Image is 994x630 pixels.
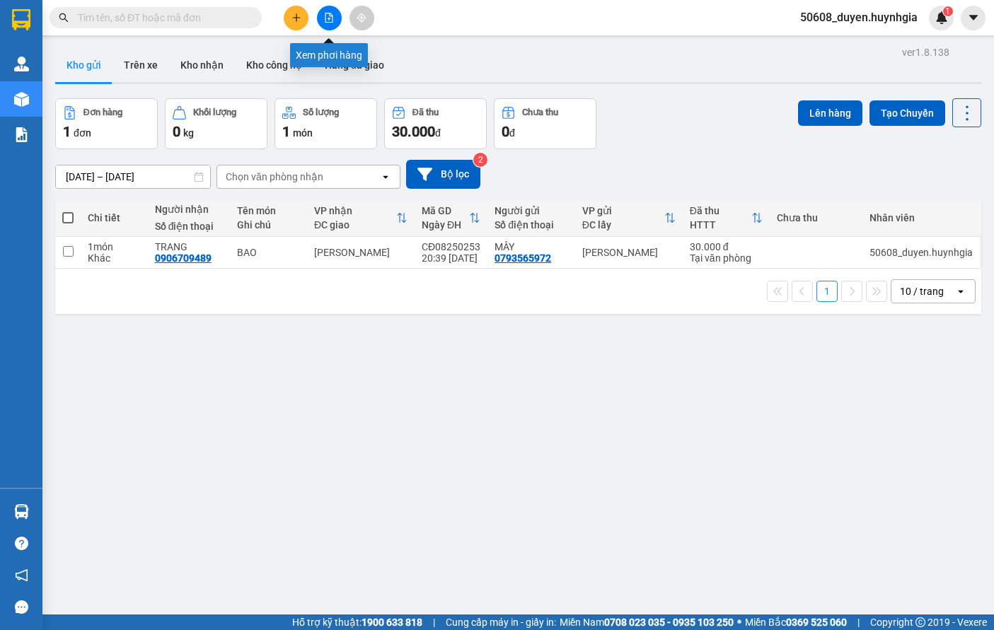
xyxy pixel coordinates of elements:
[317,6,342,30] button: file-add
[433,614,435,630] span: |
[494,98,596,149] button: Chưa thu0đ
[88,212,141,223] div: Chi tiết
[582,247,676,258] div: [PERSON_NAME]
[293,127,313,139] span: món
[422,241,480,252] div: CĐ08250253
[961,6,986,30] button: caret-down
[55,48,112,82] button: Kho gửi
[690,205,752,216] div: Đã thu
[816,281,838,302] button: 1
[173,123,180,140] span: 0
[422,219,469,231] div: Ngày ĐH
[12,9,30,30] img: logo-vxr
[495,241,568,252] div: MÂY
[690,252,763,264] div: Tại văn phòng
[955,286,966,297] svg: open
[88,241,141,252] div: 1 món
[380,171,391,182] svg: open
[15,568,28,582] span: notification
[314,247,408,258] div: [PERSON_NAME]
[446,614,556,630] span: Cung cấp máy in - giấy in:
[274,98,377,149] button: Số lượng1món
[560,614,734,630] span: Miền Nam
[78,10,245,25] input: Tìm tên, số ĐT hoặc mã đơn
[604,617,734,628] strong: 0708 023 035 - 0935 103 250
[857,614,860,630] span: |
[575,199,683,237] th: Toggle SortBy
[945,6,950,16] span: 1
[495,205,568,216] div: Người gửi
[690,219,752,231] div: HTTT
[15,600,28,614] span: message
[422,205,469,216] div: Mã GD
[522,107,558,117] div: Chưa thu
[314,219,396,231] div: ĐC giao
[362,617,422,628] strong: 1900 633 818
[307,199,415,237] th: Toggle SortBy
[786,617,847,628] strong: 0369 525 060
[237,205,300,216] div: Tên món
[324,13,334,23] span: file-add
[74,127,91,139] span: đơn
[226,170,323,184] div: Chọn văn phòng nhận
[869,212,973,223] div: Nhân viên
[155,204,223,215] div: Người nhận
[683,199,770,237] th: Toggle SortBy
[83,107,122,117] div: Đơn hàng
[314,205,396,216] div: VP nhận
[169,48,235,82] button: Kho nhận
[284,6,308,30] button: plus
[14,127,29,142] img: solution-icon
[902,45,949,60] div: ver 1.8.138
[900,284,944,298] div: 10 / trang
[690,241,763,252] div: 30.000 đ
[112,48,169,82] button: Trên xe
[282,123,290,140] span: 1
[290,43,368,67] div: Xem phơi hàng
[869,100,945,126] button: Tạo Chuyến
[303,107,339,117] div: Số lượng
[582,205,664,216] div: VP gửi
[14,504,29,519] img: warehouse-icon
[384,98,487,149] button: Đã thu30.000đ
[406,160,480,189] button: Bộ lọc
[435,127,441,139] span: đ
[165,98,267,149] button: Khối lượng0kg
[495,252,551,264] div: 0793565972
[291,13,301,23] span: plus
[155,241,223,252] div: TRANG
[737,619,741,625] span: ⚪️
[237,219,300,231] div: Ghi chú
[798,100,862,126] button: Lên hàng
[59,13,69,23] span: search
[63,123,71,140] span: 1
[509,127,515,139] span: đ
[56,165,210,188] input: Select a date range.
[915,617,925,627] span: copyright
[235,48,313,82] button: Kho công nợ
[412,107,439,117] div: Đã thu
[869,247,973,258] div: 50608_duyen.huynhgia
[582,219,664,231] div: ĐC lấy
[473,153,487,167] sup: 2
[14,57,29,71] img: warehouse-icon
[935,11,948,24] img: icon-new-feature
[15,537,28,550] span: question-circle
[155,221,223,232] div: Số điện thoại
[777,212,855,223] div: Chưa thu
[789,8,929,26] span: 50608_duyen.huynhgia
[422,252,480,264] div: 20:39 [DATE]
[495,219,568,231] div: Số điện thoại
[943,6,953,16] sup: 1
[357,13,366,23] span: aim
[237,247,300,258] div: BAO
[415,199,487,237] th: Toggle SortBy
[155,252,212,264] div: 0906709489
[292,614,422,630] span: Hỗ trợ kỹ thuật:
[55,98,158,149] button: Đơn hàng1đơn
[502,123,509,140] span: 0
[14,92,29,107] img: warehouse-icon
[392,123,435,140] span: 30.000
[88,252,141,264] div: Khác
[183,127,194,139] span: kg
